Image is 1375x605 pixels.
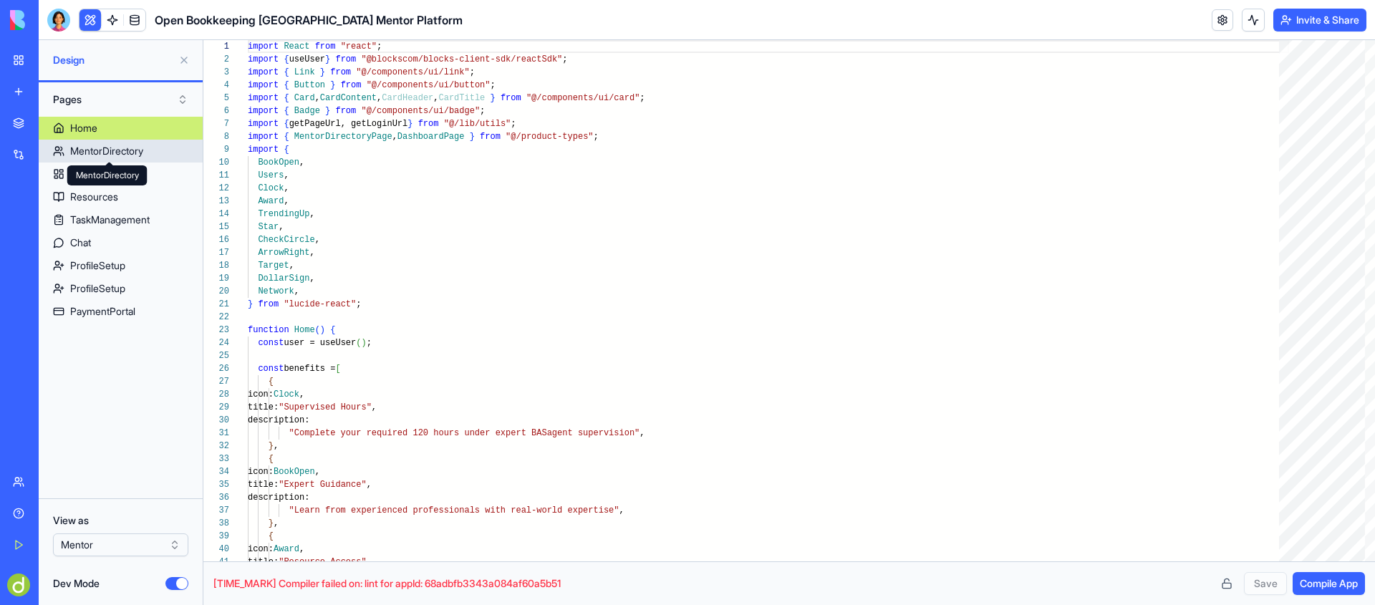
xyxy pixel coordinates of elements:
span: import [248,80,279,90]
span: ; [491,80,496,90]
span: Card [294,93,315,103]
div: 12 [203,182,229,195]
span: } [320,67,325,77]
span: { [269,377,274,387]
img: logo [10,10,99,30]
div: 30 [203,414,229,427]
span: from [330,67,351,77]
div: 26 [203,362,229,375]
div: 28 [203,388,229,401]
div: 40 [203,543,229,556]
span: "@/components/ui/button" [367,80,491,90]
span: { [284,93,289,103]
span: [ [335,364,340,374]
div: 4 [203,79,229,92]
span: Open Bookkeeping [GEOGRAPHIC_DATA] Mentor Platform [155,11,463,29]
span: "@blockscom/blocks-client-sdk/reactSdk" [361,54,562,64]
div: 33 [203,452,229,465]
span: { [284,119,289,129]
span: , [309,274,314,284]
span: Home [294,325,315,335]
span: } [269,441,274,451]
span: ( [315,325,320,335]
span: } [470,132,475,142]
span: const [258,338,284,348]
span: , [284,170,289,180]
span: "lucide-react" [284,299,356,309]
span: , [433,93,438,103]
span: } [269,518,274,528]
span: from [501,93,521,103]
span: TrendingUp [258,209,309,219]
span: , [284,183,289,193]
div: 22 [203,311,229,324]
span: ; [511,119,516,129]
span: "Supervised Hours" [279,402,372,412]
div: PaymentPortal [70,304,135,319]
span: , [279,222,284,232]
div: 38 [203,517,229,530]
span: "react" [341,42,377,52]
div: 21 [203,298,229,311]
span: , [315,93,320,103]
a: Chat [39,231,203,254]
span: title: [248,557,279,567]
span: rld expertise" [547,505,619,516]
div: 27 [203,375,229,388]
img: ACg8ocKLiuxVlZxYqIFm0sXpc2U2V2xjLcGUMZAI5jTIVym1qABw4lvf=s96-c [7,573,30,596]
div: 17 [203,246,229,259]
span: "Complete your required 120 hours under expert BAS [289,428,547,438]
div: 16 [203,233,229,246]
div: 24 [203,337,229,349]
span: title: [248,480,279,490]
span: { [284,54,289,64]
span: , [309,209,314,219]
div: 35 [203,478,229,491]
span: "Expert Guidance" [279,480,366,490]
span: ; [356,299,361,309]
a: Dashboard [39,163,203,185]
div: MentorDirectory [70,144,143,158]
div: 3 [203,66,229,79]
span: Network [258,286,294,296]
span: , [284,196,289,206]
span: const [258,364,284,374]
span: CardTitle [438,93,485,103]
span: { [330,325,335,335]
div: 13 [203,195,229,208]
span: , [274,441,279,451]
span: from [418,119,439,129]
span: from [480,132,501,142]
span: title: [248,402,279,412]
span: } [330,80,335,90]
a: ProfileSetup [39,254,203,277]
span: from [258,299,279,309]
div: 36 [203,491,229,504]
div: 31 [203,427,229,440]
span: ; [480,106,485,116]
div: 32 [203,440,229,452]
div: 10 [203,156,229,169]
div: Chat [70,236,91,250]
span: { [284,80,289,90]
span: import [248,93,279,103]
span: } [325,106,330,116]
span: "@/product-types" [506,132,593,142]
div: 19 [203,272,229,285]
span: description: [248,415,309,425]
span: ; [367,338,372,348]
div: Resources [70,190,118,204]
span: useUser [289,54,325,64]
span: Clock [258,183,284,193]
span: import [248,119,279,129]
span: , [309,248,314,258]
a: Home [39,117,203,140]
span: from [341,80,362,90]
span: ) [320,325,325,335]
span: , [367,480,372,490]
a: TaskManagement [39,208,203,231]
span: CheckCircle [258,235,314,245]
span: React [284,42,309,52]
span: Award [274,544,299,554]
a: MentorDirectory [39,140,203,163]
